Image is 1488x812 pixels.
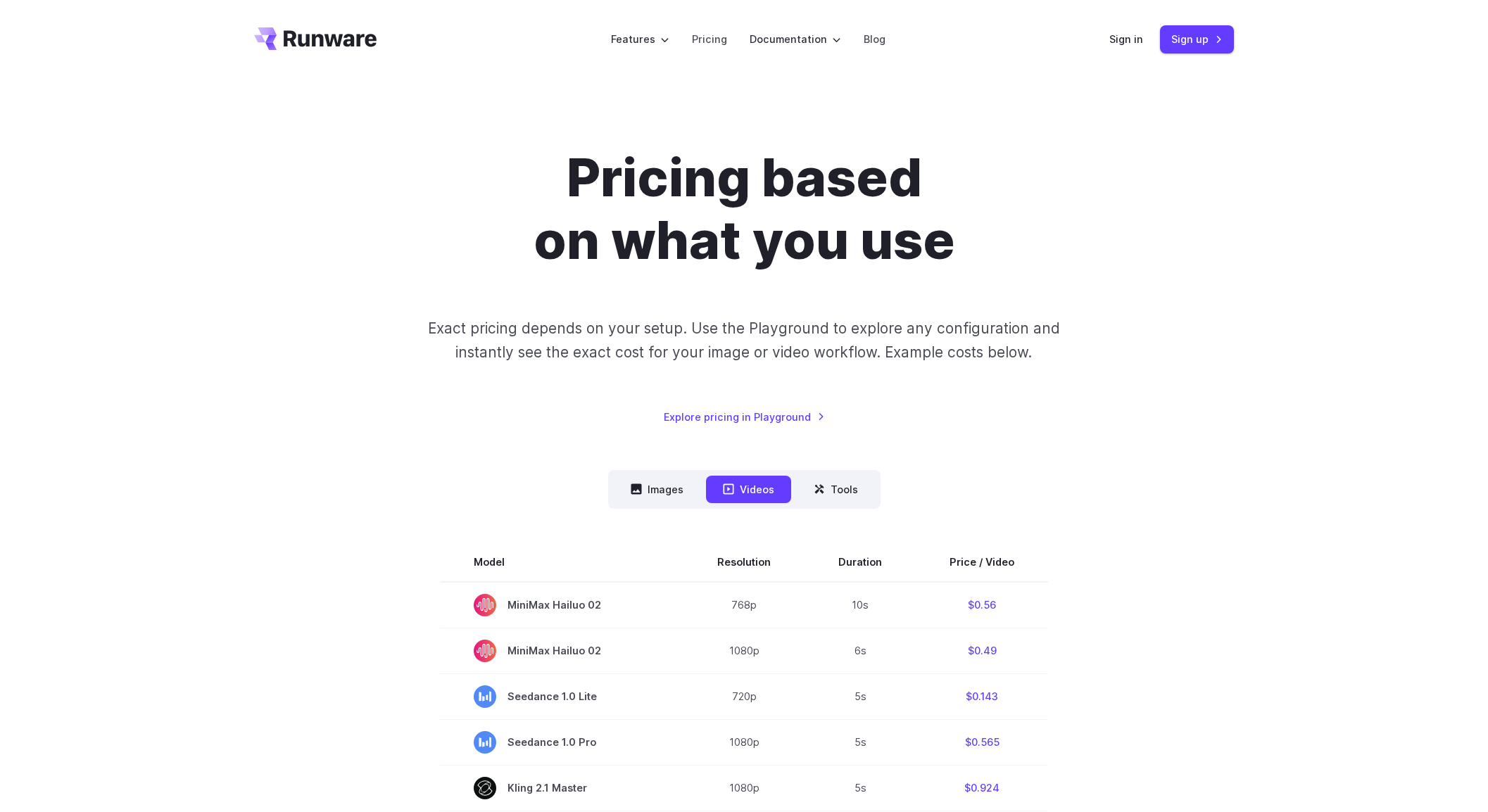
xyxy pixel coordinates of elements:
[916,582,1048,628] td: $0.56
[916,543,1048,582] th: Price / Video
[474,731,650,754] span: Seedance 1.0 Pro
[692,31,727,47] a: Pricing
[916,765,1048,811] td: $0.924
[683,765,805,811] td: 1080p
[805,543,916,582] th: Duration
[352,146,1136,272] h1: Pricing based on what you use
[916,628,1048,673] td: $0.49
[916,673,1048,719] td: $0.143
[683,628,805,673] td: 1080p
[805,765,916,811] td: 5s
[614,476,700,503] button: Images
[474,777,650,799] span: Kling 2.1 Master
[805,582,916,628] td: 10s
[440,543,683,582] th: Model
[683,543,805,582] th: Resolution
[1109,31,1143,47] a: Sign in
[916,719,1048,765] td: $0.565
[797,476,875,503] button: Tools
[611,31,669,47] label: Features
[474,685,650,708] span: Seedance 1.0 Lite
[474,594,650,616] span: MiniMax Hailuo 02
[683,582,805,628] td: 768p
[805,628,916,673] td: 6s
[474,640,650,662] span: MiniMax Hailuo 02
[864,31,885,47] a: Blog
[706,476,791,503] button: Videos
[805,673,916,719] td: 5s
[683,719,805,765] td: 1080p
[664,409,825,425] a: Explore pricing in Playground
[401,317,1087,364] p: Exact pricing depends on your setup. Use the Playground to explore any configuration and instantl...
[254,27,377,50] a: Go to /
[1160,25,1234,53] a: Sign up
[805,719,916,765] td: 5s
[683,673,805,719] td: 720p
[750,31,841,47] label: Documentation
